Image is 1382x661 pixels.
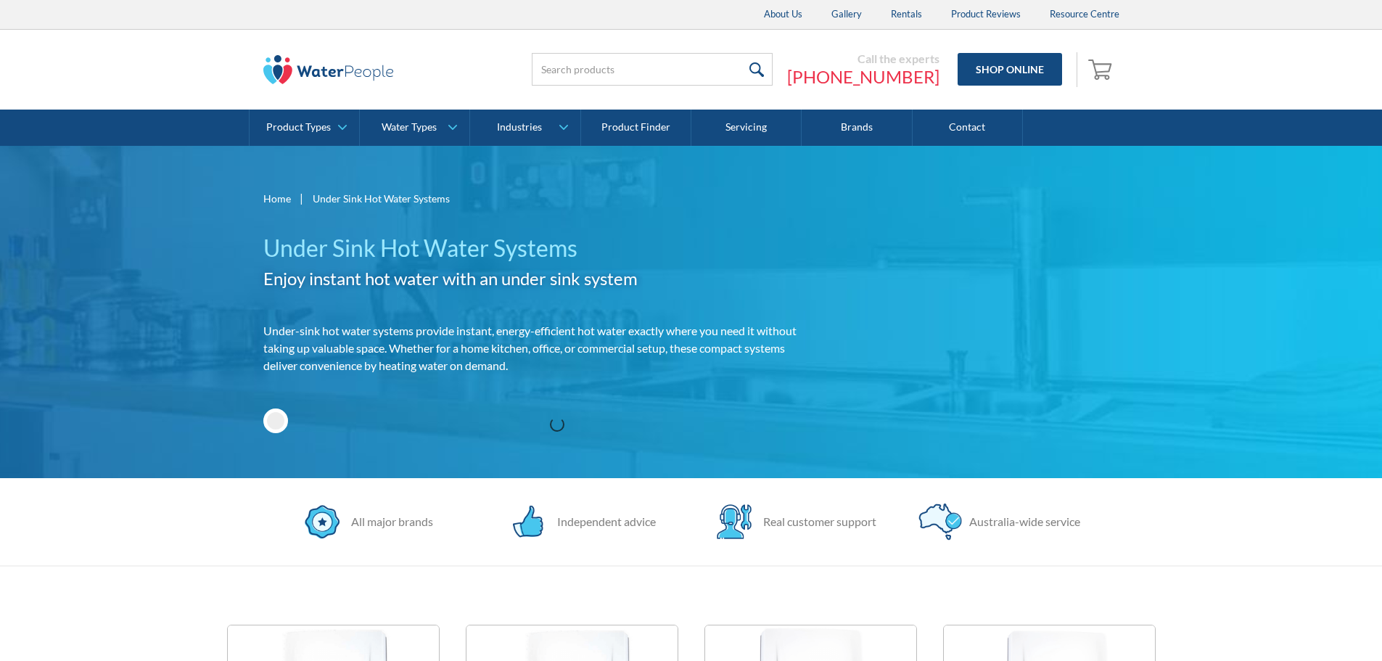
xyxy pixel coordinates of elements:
[550,513,656,530] div: Independent advice
[532,53,773,86] input: Search products
[313,191,450,206] div: Under Sink Hot Water Systems
[360,110,469,146] a: Water Types
[263,191,291,206] a: Home
[263,55,394,84] img: The Water People
[787,66,939,88] a: [PHONE_NUMBER]
[382,121,437,134] div: Water Types
[263,322,820,374] p: Under-sink hot water systems provide instant, energy-efficient hot water exactly where you need i...
[266,121,331,134] div: Product Types
[263,266,820,292] h2: Enjoy instant hot water with an under sink system
[263,231,820,266] h1: Under Sink Hot Water Systems
[958,53,1062,86] a: Shop Online
[787,52,939,66] div: Call the experts
[497,121,542,134] div: Industries
[691,110,802,146] a: Servicing
[344,513,433,530] div: All major brands
[250,110,359,146] a: Product Types
[298,189,305,207] div: |
[802,110,912,146] a: Brands
[1085,52,1119,87] a: Open empty cart
[581,110,691,146] a: Product Finder
[470,110,580,146] a: Industries
[962,513,1080,530] div: Australia-wide service
[913,110,1023,146] a: Contact
[1088,57,1116,81] img: shopping cart
[756,513,876,530] div: Real customer support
